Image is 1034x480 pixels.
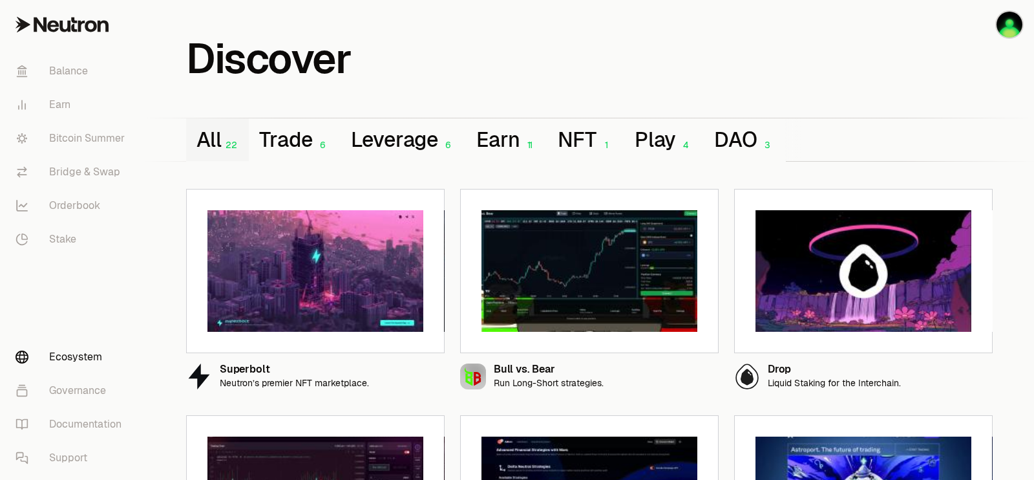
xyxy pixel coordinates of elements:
[547,118,624,161] button: NFT
[220,364,369,375] div: Superbolt
[466,118,547,161] button: Earn
[438,140,456,151] div: 6
[494,378,604,389] p: Run Long-Short strategies.
[494,364,604,375] div: Bull vs. Bear
[207,210,423,332] img: Superbolt preview image
[186,41,351,76] h1: Discover
[624,118,704,161] button: Play
[596,140,614,151] div: 1
[768,378,901,389] p: Liquid Staking for the Interchain.
[221,140,238,151] div: 22
[313,140,330,151] div: 6
[5,122,140,155] a: Bitcoin Summer
[5,54,140,88] a: Balance
[5,408,140,441] a: Documentation
[5,441,140,475] a: Support
[704,118,785,161] button: DAO
[997,12,1022,38] img: ggn
[757,140,775,151] div: 3
[5,223,140,256] a: Stake
[5,155,140,189] a: Bridge & Swap
[676,140,693,151] div: 4
[520,140,537,151] div: 11
[5,88,140,122] a: Earn
[186,118,249,161] button: All
[5,340,140,374] a: Ecosystem
[755,210,971,332] img: Drop preview image
[249,118,340,161] button: Trade
[768,364,901,375] div: Drop
[481,210,697,332] img: Bull vs. Bear preview image
[5,189,140,223] a: Orderbook
[341,118,467,161] button: Leverage
[220,378,369,389] p: Neutron’s premier NFT marketplace.
[5,374,140,408] a: Governance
